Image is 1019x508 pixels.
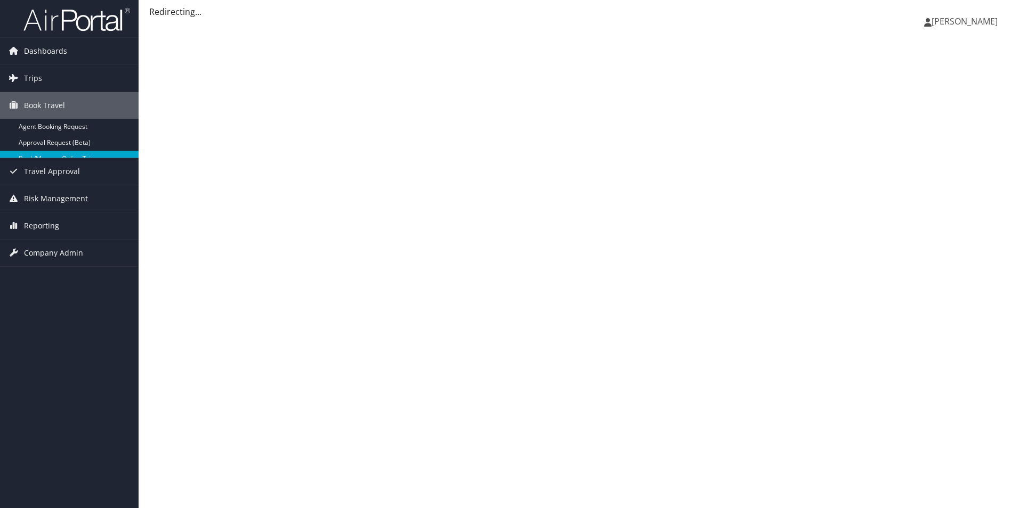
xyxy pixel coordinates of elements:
[24,92,65,119] span: Book Travel
[932,15,998,27] span: [PERSON_NAME]
[24,212,59,239] span: Reporting
[149,5,1008,18] div: Redirecting...
[24,240,83,266] span: Company Admin
[24,158,80,185] span: Travel Approval
[924,5,1008,37] a: [PERSON_NAME]
[24,38,67,64] span: Dashboards
[23,7,130,32] img: airportal-logo.png
[24,65,42,92] span: Trips
[24,185,88,212] span: Risk Management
